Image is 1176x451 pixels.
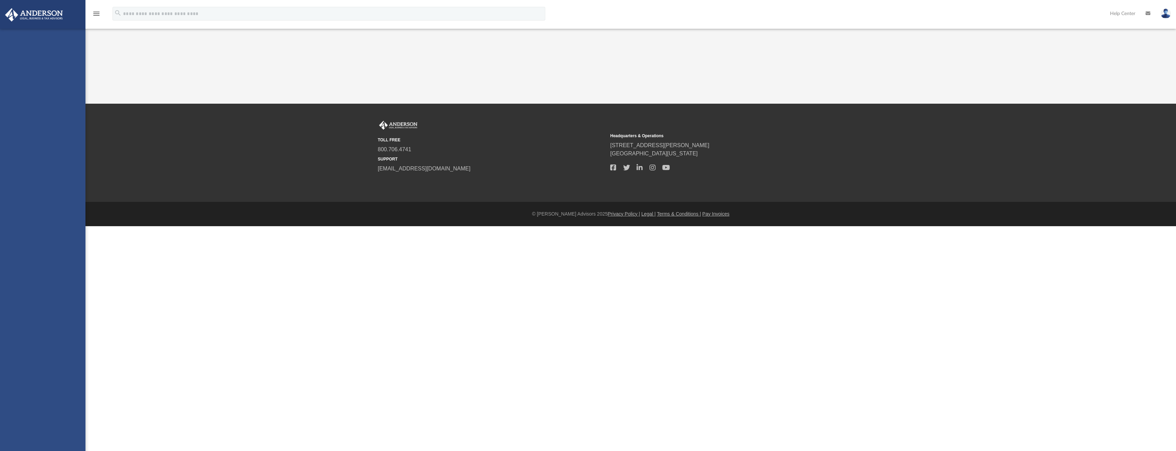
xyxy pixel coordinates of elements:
small: TOLL FREE [378,137,605,143]
a: menu [92,13,101,18]
a: Legal | [641,211,656,217]
a: [STREET_ADDRESS][PERSON_NAME] [610,142,709,148]
div: © [PERSON_NAME] Advisors 2025 [85,210,1176,218]
a: Terms & Conditions | [657,211,701,217]
img: User Pic [1161,9,1171,18]
img: Anderson Advisors Platinum Portal [3,8,65,22]
small: Headquarters & Operations [610,133,838,139]
i: menu [92,10,101,18]
a: Pay Invoices [702,211,729,217]
i: search [114,9,122,17]
a: Privacy Policy | [608,211,640,217]
a: 800.706.4741 [378,146,411,152]
small: SUPPORT [378,156,605,162]
a: [GEOGRAPHIC_DATA][US_STATE] [610,151,698,156]
img: Anderson Advisors Platinum Portal [378,121,419,130]
a: [EMAIL_ADDRESS][DOMAIN_NAME] [378,166,470,171]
